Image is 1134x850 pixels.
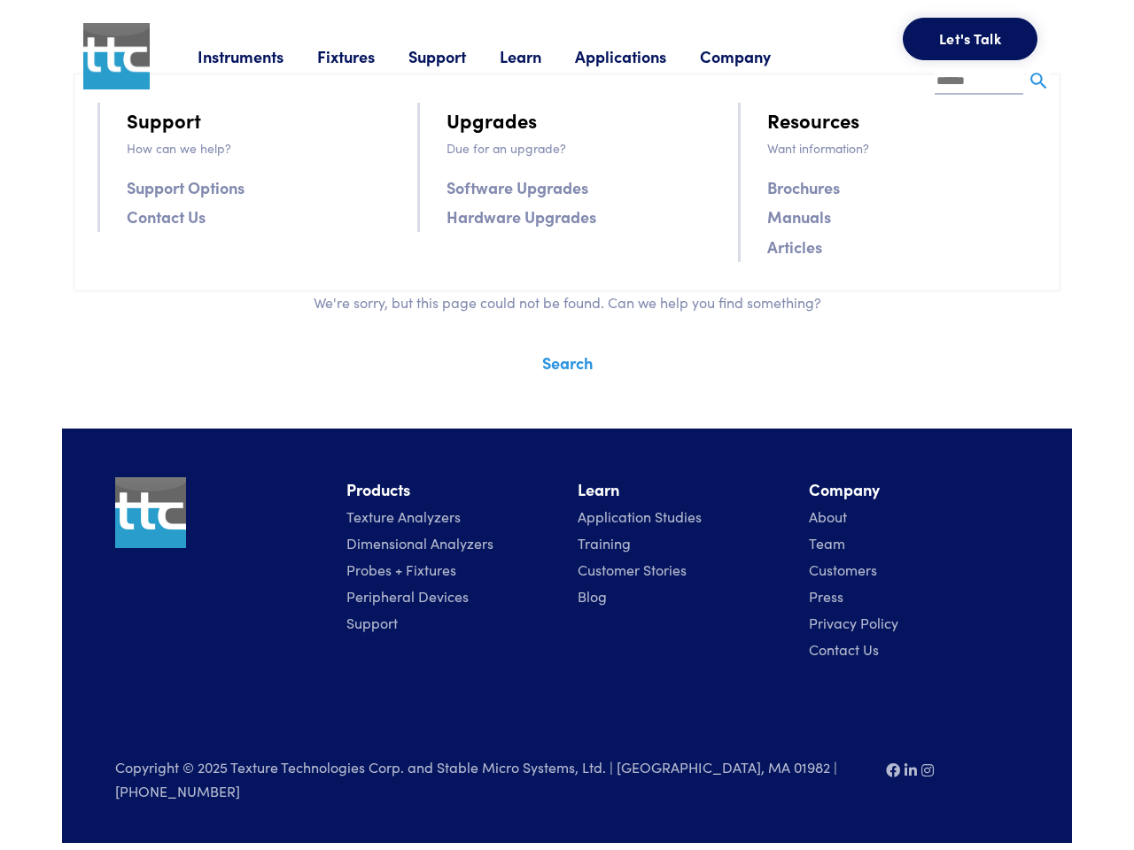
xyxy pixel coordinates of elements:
a: Support [346,613,398,632]
a: Contact Us [127,204,206,229]
a: Articles [767,234,822,259]
a: Probes + Fixtures [346,560,456,579]
a: Texture Analyzers [346,506,461,526]
a: Search [542,352,593,374]
a: Contact Us [809,639,879,659]
a: About [809,506,847,526]
a: Blog [578,586,607,606]
p: How can we help? [127,138,396,158]
a: Company [700,45,804,67]
a: Manuals [767,204,831,229]
a: Resources [767,104,859,135]
a: [PHONE_NUMBER] [115,781,240,800]
p: Due for an upgrade? [447,138,716,158]
a: Learn [500,45,575,67]
a: Support [408,45,500,67]
a: Team [809,533,845,552]
a: Customers [809,560,877,579]
a: Applications [575,45,700,67]
p: Want information? [767,138,1037,158]
a: Training [578,533,631,552]
img: ttc_logo_1x1_v1.0.png [83,23,150,89]
a: Instruments [198,45,317,67]
a: Hardware Upgrades [447,204,596,229]
button: Let's Talk [903,18,1037,60]
a: Support [127,104,201,135]
a: Software Upgrades [447,174,588,200]
p: Copyright © 2025 Texture Technologies Corp. and Stable Micro Systems, Ltd. | [GEOGRAPHIC_DATA], M... [115,756,865,802]
a: Customer Stories [578,560,687,579]
p: We're sorry, but this page could not be found. Can we help you find something? [73,291,1061,314]
a: Privacy Policy [809,613,898,632]
li: Products [346,477,556,503]
img: ttc_logo_1x1_v1.0.png [115,477,186,548]
a: Application Studies [578,506,702,526]
a: Brochures [767,174,840,200]
li: Learn [578,477,788,503]
a: Fixtures [317,45,408,67]
a: Upgrades [447,104,537,135]
li: Company [809,477,1019,503]
a: Press [809,586,843,606]
a: Dimensional Analyzers [346,533,493,552]
a: Support Options [127,174,245,200]
a: Peripheral Devices [346,586,469,606]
